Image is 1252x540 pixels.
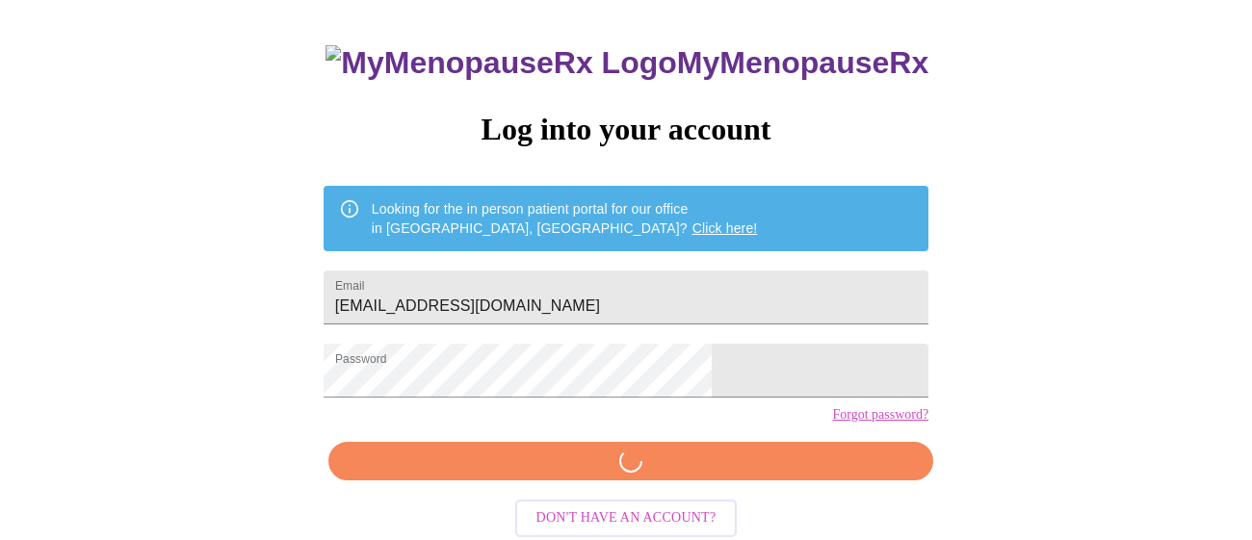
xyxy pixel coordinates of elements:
[832,407,928,423] a: Forgot password?
[536,506,717,530] span: Don't have an account?
[326,45,928,81] h3: MyMenopauseRx
[326,45,676,81] img: MyMenopauseRx Logo
[692,220,758,236] a: Click here!
[515,500,738,537] button: Don't have an account?
[510,508,743,525] a: Don't have an account?
[324,112,928,147] h3: Log into your account
[372,192,758,245] div: Looking for the in person patient portal for our office in [GEOGRAPHIC_DATA], [GEOGRAPHIC_DATA]?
